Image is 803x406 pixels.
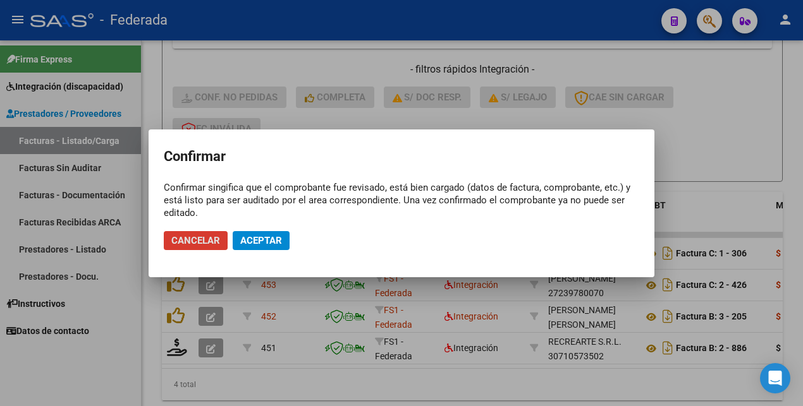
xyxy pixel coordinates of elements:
div: Open Intercom Messenger [760,363,790,393]
button: Cancelar [164,231,228,250]
h2: Confirmar [164,145,639,169]
button: Aceptar [233,231,290,250]
span: Cancelar [171,235,220,246]
span: Aceptar [240,235,282,246]
div: Confirmar singifica que el comprobante fue revisado, está bien cargado (datos de factura, comprob... [164,181,639,219]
